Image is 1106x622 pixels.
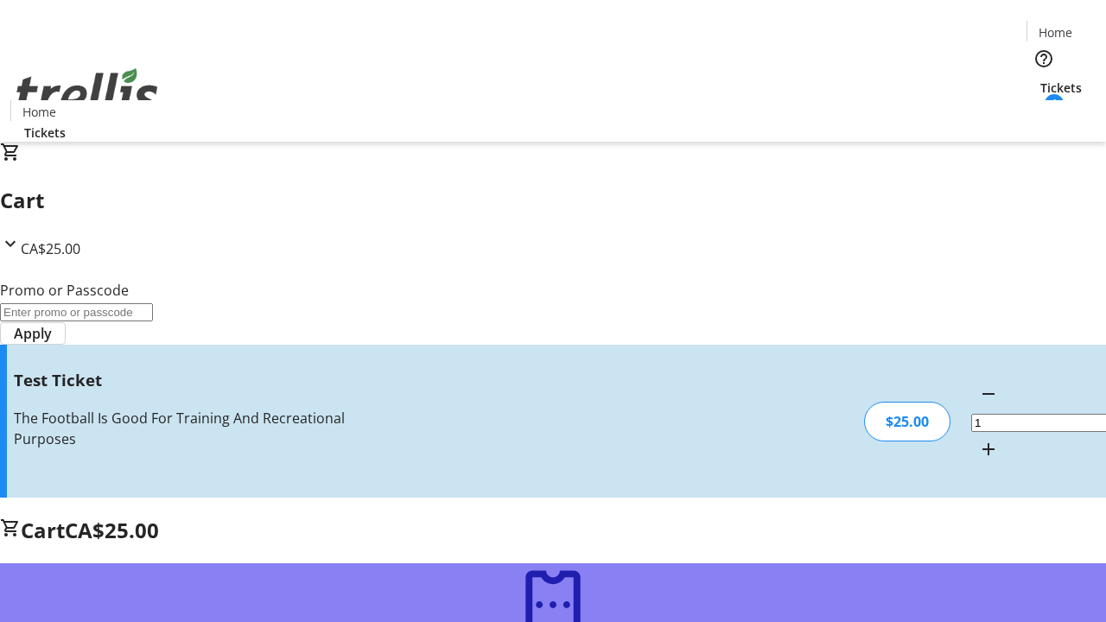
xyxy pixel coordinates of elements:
[14,368,391,392] h3: Test Ticket
[1040,79,1082,97] span: Tickets
[21,239,80,258] span: CA$25.00
[1027,79,1096,97] a: Tickets
[11,103,67,121] a: Home
[10,49,164,136] img: Orient E2E Organization xzK6rAxTjD's Logo
[1039,23,1072,41] span: Home
[14,323,52,344] span: Apply
[864,402,950,441] div: $25.00
[1027,41,1061,76] button: Help
[971,432,1006,466] button: Increment by one
[10,124,79,142] a: Tickets
[65,516,159,544] span: CA$25.00
[24,124,66,142] span: Tickets
[1027,97,1061,131] button: Cart
[1027,23,1083,41] a: Home
[14,408,391,449] div: The Football Is Good For Training And Recreational Purposes
[22,103,56,121] span: Home
[971,377,1006,411] button: Decrement by one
